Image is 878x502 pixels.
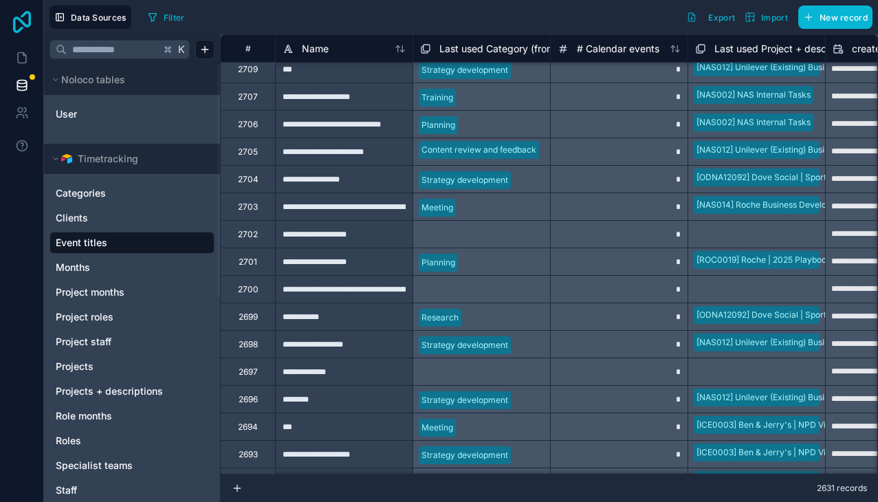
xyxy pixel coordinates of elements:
[239,367,258,378] div: 2697
[56,335,111,349] span: Project staff
[817,483,867,494] span: 2631 records
[761,12,788,23] span: Import
[56,186,106,200] span: Categories
[239,339,258,350] div: 2698
[56,211,206,225] a: Clients
[681,6,740,29] button: Export
[56,360,94,373] span: Projects
[238,64,258,75] div: 2709
[740,6,793,29] button: Import
[56,310,113,324] span: Project roles
[56,310,206,324] a: Project roles
[239,257,257,268] div: 2701
[50,281,215,303] div: Project months
[50,405,215,427] div: Role months
[56,459,133,472] span: Specialist teams
[238,91,258,102] div: 2707
[50,455,215,477] div: Specialist teams
[56,261,206,274] a: Months
[50,430,215,452] div: Roles
[820,12,868,23] span: New record
[239,449,258,460] div: 2693
[177,45,186,54] span: K
[56,360,206,373] a: Projects
[793,6,872,29] a: New record
[61,153,72,164] img: Airtable Logo
[50,257,215,279] div: Months
[56,186,206,200] a: Categories
[50,306,215,328] div: Project roles
[439,42,663,56] span: Last used Category (from Timetracking Calendar)
[56,236,107,250] span: Event titles
[238,174,259,185] div: 2704
[50,103,215,125] div: User
[50,6,131,29] button: Data Sources
[239,394,258,405] div: 2696
[50,149,206,168] button: Airtable LogoTimetracking
[50,182,215,204] div: Categories
[50,70,206,89] button: Noloco tables
[798,6,872,29] button: New record
[56,434,81,448] span: Roles
[238,284,259,295] div: 2700
[50,207,215,229] div: Clients
[56,409,206,423] a: Role months
[56,483,77,497] span: Staff
[56,107,77,121] span: User
[164,12,185,23] span: Filter
[238,201,258,212] div: 2703
[56,261,90,274] span: Months
[239,312,258,323] div: 2699
[56,335,206,349] a: Project staff
[577,42,659,56] span: # Calendar events
[56,483,206,497] a: Staff
[61,73,125,87] span: Noloco tables
[56,384,163,398] span: Projects + descriptions
[56,211,88,225] span: Clients
[56,236,206,250] a: Event titles
[56,107,206,121] a: User
[56,409,112,423] span: Role months
[78,152,138,166] span: Timetracking
[50,356,215,378] div: Projects
[231,43,265,54] div: #
[56,459,206,472] a: Specialist teams
[56,384,206,398] a: Projects + descriptions
[302,42,329,56] span: Name
[50,380,215,402] div: Projects + descriptions
[708,12,735,23] span: Export
[71,12,127,23] span: Data Sources
[56,285,206,299] a: Project months
[238,422,258,433] div: 2694
[238,229,258,240] div: 2702
[238,119,258,130] div: 2706
[56,285,124,299] span: Project months
[56,434,206,448] a: Roles
[50,232,215,254] div: Event titles
[50,479,215,501] div: Staff
[50,331,215,353] div: Project staff
[238,146,258,157] div: 2705
[142,7,190,28] button: Filter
